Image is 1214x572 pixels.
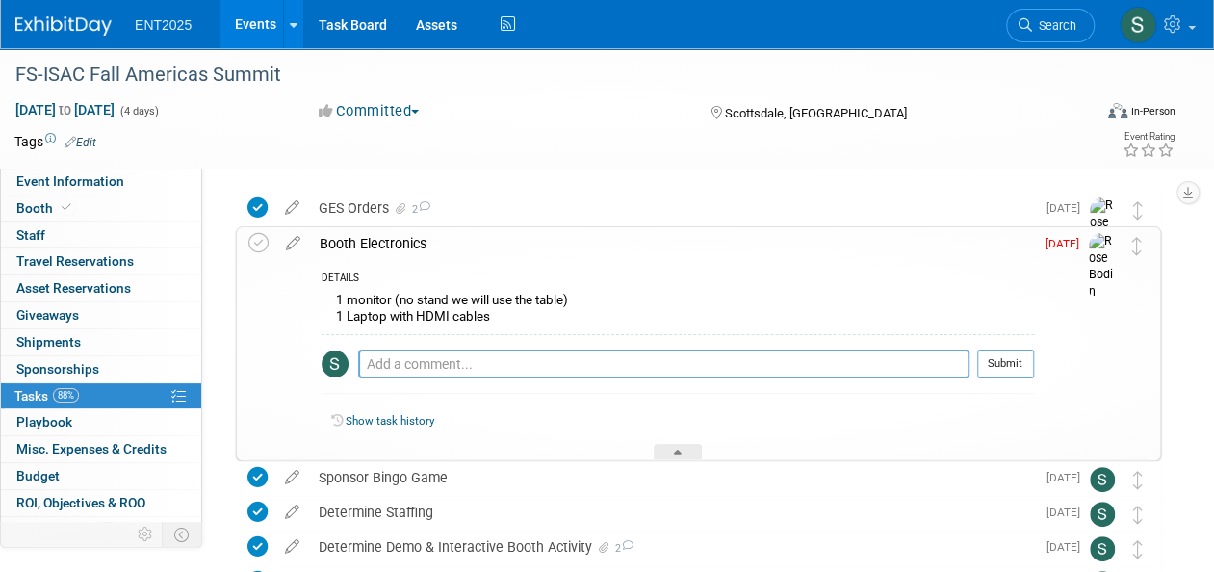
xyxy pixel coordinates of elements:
[129,522,163,547] td: Personalize Event Tab Strip
[1046,540,1090,554] span: [DATE]
[1133,506,1143,524] i: Move task
[9,58,1076,92] div: FS-ISAC Fall Americas Summit
[14,388,79,403] span: Tasks
[1046,201,1090,215] span: [DATE]
[16,334,81,350] span: Shipments
[1,356,201,382] a: Sponsorships
[612,542,633,555] span: 2
[1,195,201,221] a: Booth
[1133,471,1143,489] i: Move task
[16,468,60,483] span: Budget
[322,351,349,377] img: Stephanie Silva
[1046,506,1090,519] span: [DATE]
[1089,233,1118,301] img: Rose Bodin
[98,522,117,536] span: 17
[309,461,1035,494] div: Sponsor Bingo Game
[16,200,75,216] span: Booth
[14,101,116,118] span: [DATE] [DATE]
[1,463,201,489] a: Budget
[322,272,1034,288] div: DETAILS
[1,302,201,328] a: Giveaways
[16,495,145,510] span: ROI, Objectives & ROO
[310,227,1034,260] div: Booth Electronics
[346,414,434,428] a: Show task history
[14,132,96,151] td: Tags
[322,288,1034,333] div: 1 monitor (no stand we will use the table) 1 Laptop with HDMI cables
[16,253,134,269] span: Travel Reservations
[16,414,72,429] span: Playbook
[1,222,201,248] a: Staff
[1,409,201,435] a: Playbook
[1,169,201,195] a: Event Information
[309,531,1035,563] div: Determine Demo & Interactive Booth Activity
[1132,237,1142,255] i: Move task
[725,106,907,120] span: Scottsdale, [GEOGRAPHIC_DATA]
[1108,103,1127,118] img: Format-Inperson.png
[1090,197,1119,266] img: Rose Bodin
[118,105,159,117] span: (4 days)
[1,490,201,516] a: ROI, Objectives & ROO
[1046,471,1090,484] span: [DATE]
[1133,540,1143,559] i: Move task
[1046,237,1089,250] span: [DATE]
[135,17,192,33] span: ENT2025
[53,388,79,403] span: 88%
[1120,7,1156,43] img: Stephanie Silva
[16,307,79,323] span: Giveaways
[1032,18,1076,33] span: Search
[16,441,167,456] span: Misc. Expenses & Credits
[1,517,201,543] a: Attachments17
[62,202,71,213] i: Booth reservation complete
[312,101,426,121] button: Committed
[275,469,309,486] a: edit
[275,538,309,556] a: edit
[1090,502,1115,527] img: Stephanie Silva
[65,136,96,149] a: Edit
[1,383,201,409] a: Tasks88%
[1090,467,1115,492] img: Stephanie Silva
[163,522,202,547] td: Toggle Event Tabs
[1130,104,1175,118] div: In-Person
[16,280,131,296] span: Asset Reservations
[1090,536,1115,561] img: Stephanie Silva
[16,361,99,377] span: Sponsorships
[16,227,45,243] span: Staff
[275,504,309,521] a: edit
[409,203,430,216] span: 2
[1,329,201,355] a: Shipments
[309,496,1035,529] div: Determine Staffing
[16,522,117,537] span: Attachments
[276,235,310,252] a: edit
[1,436,201,462] a: Misc. Expenses & Credits
[1006,9,1095,42] a: Search
[977,350,1034,378] button: Submit
[15,16,112,36] img: ExhibitDay
[1123,132,1175,142] div: Event Rating
[309,192,1035,224] div: GES Orders
[56,102,74,117] span: to
[275,199,309,217] a: edit
[16,173,124,189] span: Event Information
[1,248,201,274] a: Travel Reservations
[1,275,201,301] a: Asset Reservations
[1133,201,1143,220] i: Move task
[1006,100,1175,129] div: Event Format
